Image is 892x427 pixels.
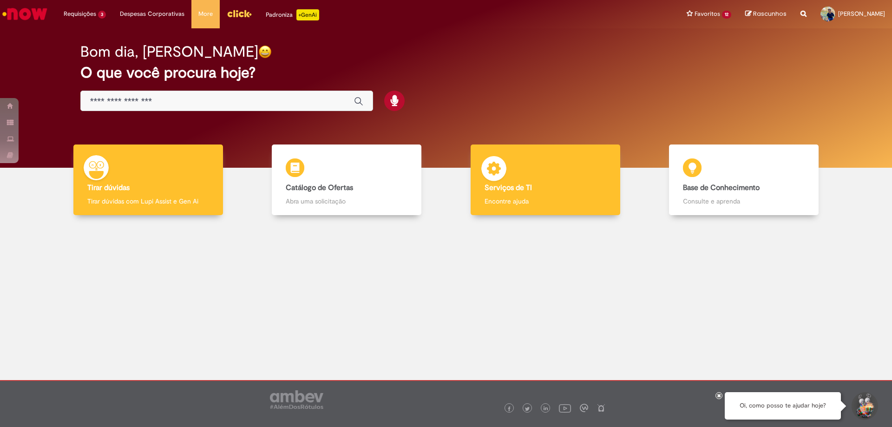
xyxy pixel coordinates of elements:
span: [PERSON_NAME] [838,10,885,18]
span: More [198,9,213,19]
b: Catálogo de Ofertas [286,183,353,192]
img: happy-face.png [258,45,272,59]
a: Tirar dúvidas Tirar dúvidas com Lupi Assist e Gen Ai [49,145,248,216]
p: Abra uma solicitação [286,197,407,206]
img: logo_footer_linkedin.png [544,406,548,412]
span: 12 [722,11,731,19]
h2: Bom dia, [PERSON_NAME] [80,44,258,60]
span: Despesas Corporativas [120,9,184,19]
img: logo_footer_ambev_rotulo_gray.png [270,390,323,409]
p: Encontre ajuda [485,197,606,206]
span: Rascunhos [753,9,787,18]
span: Favoritos [695,9,720,19]
img: ServiceNow [1,5,49,23]
img: logo_footer_twitter.png [525,407,530,411]
img: logo_footer_naosei.png [597,404,605,412]
button: Iniciar Conversa de Suporte [850,392,878,420]
img: logo_footer_workplace.png [580,404,588,412]
p: +GenAi [296,9,319,20]
a: Catálogo de Ofertas Abra uma solicitação [248,145,446,216]
a: Serviços de TI Encontre ajuda [446,145,645,216]
p: Consulte e aprenda [683,197,805,206]
div: Oi, como posso te ajudar hoje? [725,392,841,420]
b: Serviços de TI [485,183,532,192]
img: click_logo_yellow_360x200.png [227,7,252,20]
b: Tirar dúvidas [87,183,130,192]
a: Base de Conhecimento Consulte e aprenda [645,145,844,216]
h2: O que você procura hoje? [80,65,812,81]
img: logo_footer_facebook.png [507,407,512,411]
img: logo_footer_youtube.png [559,402,571,414]
span: Requisições [64,9,96,19]
a: Rascunhos [745,10,787,19]
span: 3 [98,11,106,19]
b: Base de Conhecimento [683,183,760,192]
div: Padroniza [266,9,319,20]
p: Tirar dúvidas com Lupi Assist e Gen Ai [87,197,209,206]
